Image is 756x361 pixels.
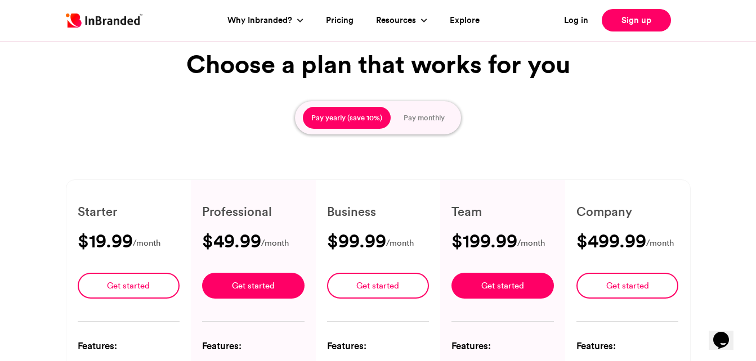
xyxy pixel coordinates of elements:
[386,236,414,250] span: /month
[202,273,305,299] a: Get started
[133,236,160,250] span: /month
[451,202,554,220] h6: Team
[327,339,430,353] h6: Features:
[576,339,679,353] h6: Features:
[326,14,354,27] a: Pricing
[227,14,295,27] a: Why Inbranded?
[376,14,419,27] a: Resources
[303,107,391,129] button: Pay yearly (save 10%)
[451,232,517,250] h3: $199.99
[66,13,142,28] img: Inbranded
[202,232,261,250] h3: $49.99
[602,9,671,31] a: Sign up
[576,232,646,250] h3: $499.99
[709,316,745,350] iframe: chat widget
[261,236,289,250] span: /month
[78,202,180,220] h6: Starter
[327,232,386,250] h3: $99.99
[576,202,679,220] h6: Company
[395,107,453,129] button: Pay monthly
[181,49,575,79] h1: Choose a plan that works for you
[78,339,180,353] h6: Features:
[451,339,554,353] h6: Features:
[202,202,305,220] h6: Professional
[327,202,430,220] h6: Business
[78,273,180,299] a: Get started
[78,232,133,250] h3: $19.99
[576,273,679,299] a: Get started
[450,14,480,27] a: Explore
[564,14,588,27] a: Log in
[517,236,545,250] span: /month
[451,273,554,299] a: Get started
[327,273,430,299] a: Get started
[202,339,305,353] h6: Features:
[646,236,674,250] span: /month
